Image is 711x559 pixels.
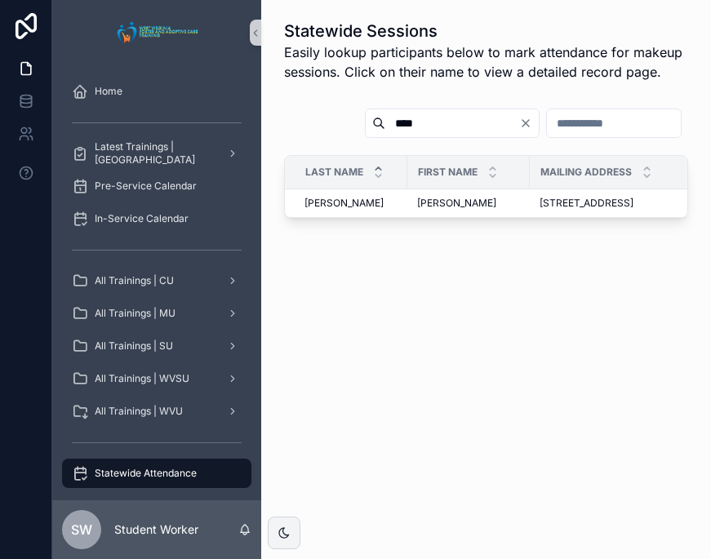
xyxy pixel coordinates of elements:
span: Home [95,85,122,98]
a: Pre-Service Calendar [62,171,251,201]
span: Mailing Address [540,166,632,179]
span: All Trainings | WVSU [95,372,189,385]
a: Latest Trainings | [GEOGRAPHIC_DATA] [62,139,251,168]
span: [STREET_ADDRESS] [540,197,633,210]
span: SW [71,520,92,539]
a: All Trainings | WVSU [62,364,251,393]
button: Clear [519,117,539,130]
p: Student Worker [114,521,198,538]
span: [PERSON_NAME] [417,197,496,210]
span: Last Name [305,166,363,179]
span: Easily lookup participants below to mark attendance for makeup sessions. Click on their name to v... [284,42,688,82]
a: All Trainings | SU [62,331,251,361]
span: All Trainings | SU [95,339,173,353]
a: All Trainings | MU [62,299,251,328]
span: Statewide Attendance [95,467,197,480]
a: All Trainings | WVU [62,397,251,426]
span: All Trainings | WVU [95,405,183,418]
span: Latest Trainings | [GEOGRAPHIC_DATA] [95,140,214,166]
span: Pre-Service Calendar [95,180,197,193]
span: All Trainings | CU [95,274,174,287]
h1: Statewide Sessions [284,20,688,42]
span: [PERSON_NAME] [304,197,384,210]
span: In-Service Calendar [95,212,189,225]
a: [PERSON_NAME] [417,197,520,210]
span: Tests [95,499,119,512]
a: [PERSON_NAME] [304,197,398,210]
div: scrollable content [52,65,261,500]
img: App logo [113,20,202,46]
span: All Trainings | MU [95,307,176,320]
a: Home [62,77,251,106]
a: Tests [62,491,251,521]
a: Statewide Attendance [62,459,251,488]
a: In-Service Calendar [62,204,251,233]
a: All Trainings | CU [62,266,251,295]
span: First Name [418,166,478,179]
